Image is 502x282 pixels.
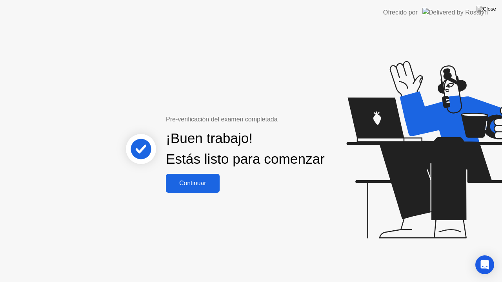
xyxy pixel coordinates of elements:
[166,128,325,170] div: ¡Buen trabajo! Estás listo para comenzar
[475,255,494,274] div: Open Intercom Messenger
[477,6,496,12] img: Close
[166,174,220,193] button: Continuar
[422,8,488,17] img: Delivered by Rosalyn
[166,115,328,124] div: Pre-verificación del examen completada
[383,8,418,17] div: Ofrecido por
[168,180,217,187] div: Continuar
